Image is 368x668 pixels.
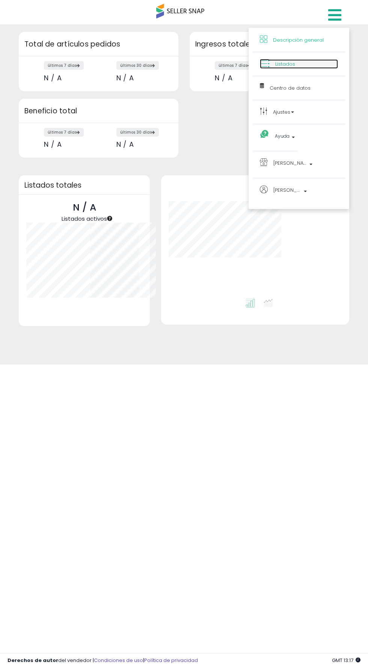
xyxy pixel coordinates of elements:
font: [PERSON_NAME] [273,159,312,167]
a: [PERSON_NAME] [260,158,338,171]
font: Listados [275,60,295,68]
font: [PERSON_NAME] [273,187,312,194]
font: Ajustes [273,108,290,116]
font: Descripción general [273,36,324,44]
a: Listados [260,59,338,69]
a: Descripción general [260,35,338,45]
a: Ajustes [260,107,338,117]
font: Ayuda [275,133,290,139]
font: Centro de datos [270,84,311,92]
a: [PERSON_NAME] [260,185,338,202]
a: Ayuda [260,131,291,144]
i: Obtener ayuda [260,129,269,139]
a: Centro de datos [260,83,338,93]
